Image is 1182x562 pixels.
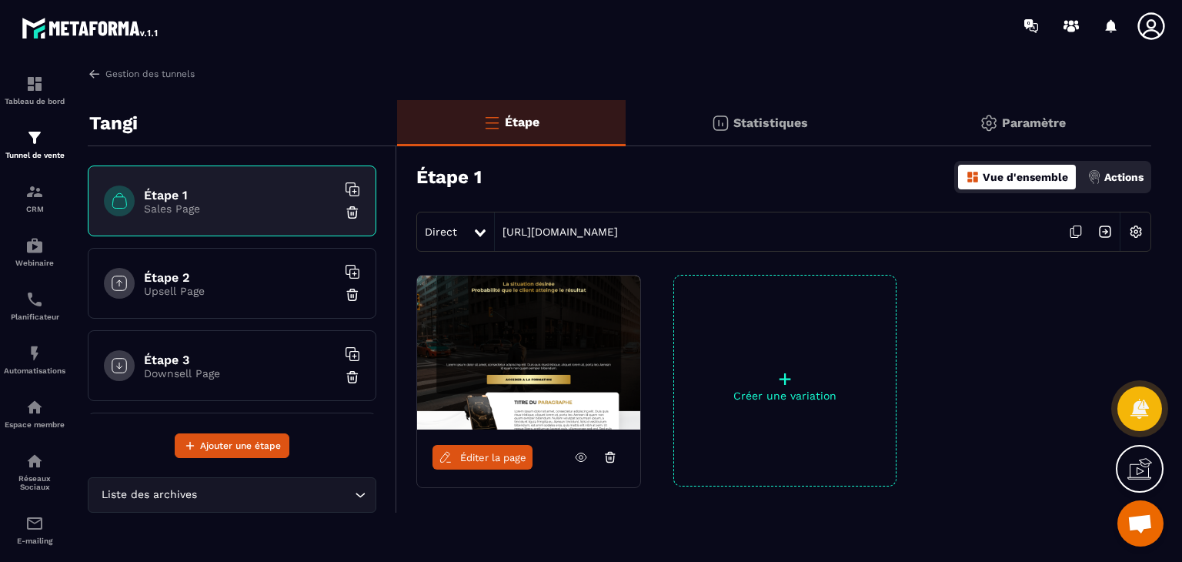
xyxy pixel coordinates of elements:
p: Espace membre [4,420,65,429]
a: Éditer la page [432,445,533,470]
a: formationformationCRM [4,171,65,225]
a: schedulerschedulerPlanificateur [4,279,65,333]
p: Planificateur [4,313,65,321]
span: Direct [425,226,457,238]
p: Réseaux Sociaux [4,474,65,491]
a: formationformationTableau de bord [4,63,65,117]
p: E-mailing [4,537,65,545]
p: Créer une variation [674,390,896,402]
img: setting-gr.5f69749f.svg [980,114,998,132]
p: Vue d'ensemble [983,171,1068,183]
img: formation [25,182,44,201]
a: formationformationTunnel de vente [4,117,65,171]
p: Paramètre [1002,115,1066,130]
a: [URL][DOMAIN_NAME] [495,226,618,238]
a: emailemailE-mailing [4,503,65,557]
div: Search for option [88,477,376,513]
img: scheduler [25,290,44,309]
img: automations [25,344,44,363]
img: setting-w.858f3a88.svg [1121,217,1150,246]
img: social-network [25,452,44,470]
p: + [674,368,896,390]
span: Liste des archives [98,487,200,503]
a: automationsautomationsWebinaire [4,225,65,279]
img: stats.20deebd0.svg [711,114,730,132]
p: Tunnel de vente [4,151,65,159]
p: CRM [4,205,65,213]
a: Gestion des tunnels [88,67,195,81]
img: formation [25,129,44,147]
p: Tableau de bord [4,97,65,105]
a: automationsautomationsAutomatisations [4,333,65,386]
img: bars-o.4a397970.svg [482,113,501,132]
input: Search for option [200,487,351,503]
img: email [25,514,44,533]
button: Ajouter une étape [175,433,289,458]
p: Tangi [89,108,138,139]
img: arrow [88,67,102,81]
p: Sales Page [144,202,336,215]
img: automations [25,236,44,255]
img: dashboard-orange.40269519.svg [966,170,980,184]
p: Webinaire [4,259,65,267]
p: Upsell Page [144,285,336,297]
img: trash [345,370,360,385]
a: Ouvrir le chat [1117,500,1164,547]
h3: Étape 1 [416,166,482,188]
img: arrow-next.bcc2205e.svg [1090,217,1120,246]
a: social-networksocial-networkRéseaux Sociaux [4,440,65,503]
img: trash [345,287,360,303]
p: Downsell Page [144,367,336,380]
img: formation [25,75,44,93]
img: actions.d6e523a2.png [1087,170,1101,184]
p: Actions [1104,171,1144,183]
h6: Étape 2 [144,270,336,285]
img: trash [345,205,360,220]
h6: Étape 3 [144,353,336,367]
span: Ajouter une étape [200,438,281,453]
img: automations [25,398,44,416]
h6: Étape 1 [144,188,336,202]
a: automationsautomationsEspace membre [4,386,65,440]
p: Automatisations [4,366,65,375]
p: Étape [505,115,539,129]
span: Éditer la page [460,452,526,463]
img: image [417,276,640,430]
img: logo [22,14,160,42]
p: Statistiques [733,115,808,130]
